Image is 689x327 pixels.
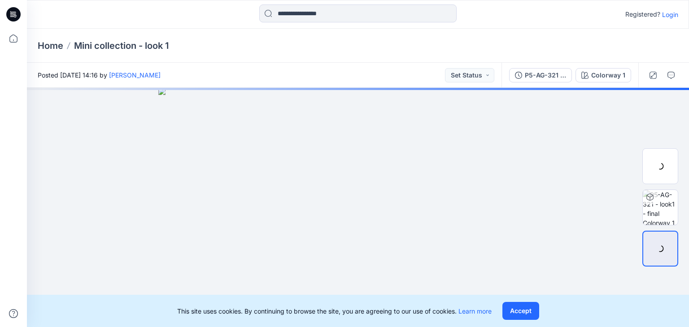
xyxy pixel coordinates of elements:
[509,68,572,82] button: P5-AG-321 - look1 - final
[625,9,660,20] p: Registered?
[158,88,557,327] img: eyJhbGciOiJIUzI1NiIsImtpZCI6IjAiLCJzbHQiOiJzZXMiLCJ0eXAiOiJKV1QifQ.eyJkYXRhIjp7InR5cGUiOiJzdG9yYW...
[458,307,492,315] a: Learn more
[502,302,539,320] button: Accept
[576,68,631,82] button: Colorway 1
[643,190,678,225] img: P5-AG-321 - look1 - final Colorway 1
[662,10,678,19] p: Login
[38,39,63,52] a: Home
[177,306,492,316] p: This site uses cookies. By continuing to browse the site, you are agreeing to our use of cookies.
[591,70,625,80] div: Colorway 1
[74,39,169,52] p: Mini collection - look 1
[525,70,566,80] div: P5-AG-321 - look1 - final
[109,71,161,79] a: [PERSON_NAME]
[38,70,161,80] span: Posted [DATE] 14:16 by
